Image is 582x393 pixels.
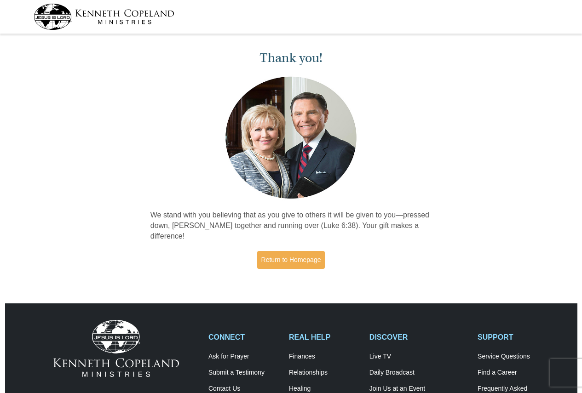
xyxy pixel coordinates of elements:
[369,385,468,393] a: Join Us at an Event
[369,369,468,377] a: Daily Broadcast
[289,353,360,361] a: Finances
[257,251,325,269] a: Return to Homepage
[369,333,468,342] h2: DISCOVER
[369,353,468,361] a: Live TV
[289,385,360,393] a: Healing
[53,320,179,377] img: Kenneth Copeland Ministries
[208,333,279,342] h2: CONNECT
[289,333,360,342] h2: REAL HELP
[208,369,279,377] a: Submit a Testimony
[289,369,360,377] a: Relationships
[478,369,548,377] a: Find a Career
[208,353,279,361] a: Ask for Prayer
[34,4,174,30] img: kcm-header-logo.svg
[208,385,279,393] a: Contact Us
[223,74,359,201] img: Kenneth and Gloria
[478,353,548,361] a: Service Questions
[478,333,548,342] h2: SUPPORT
[150,51,432,66] h1: Thank you!
[150,210,432,242] p: We stand with you believing that as you give to others it will be given to you—pressed down, [PER...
